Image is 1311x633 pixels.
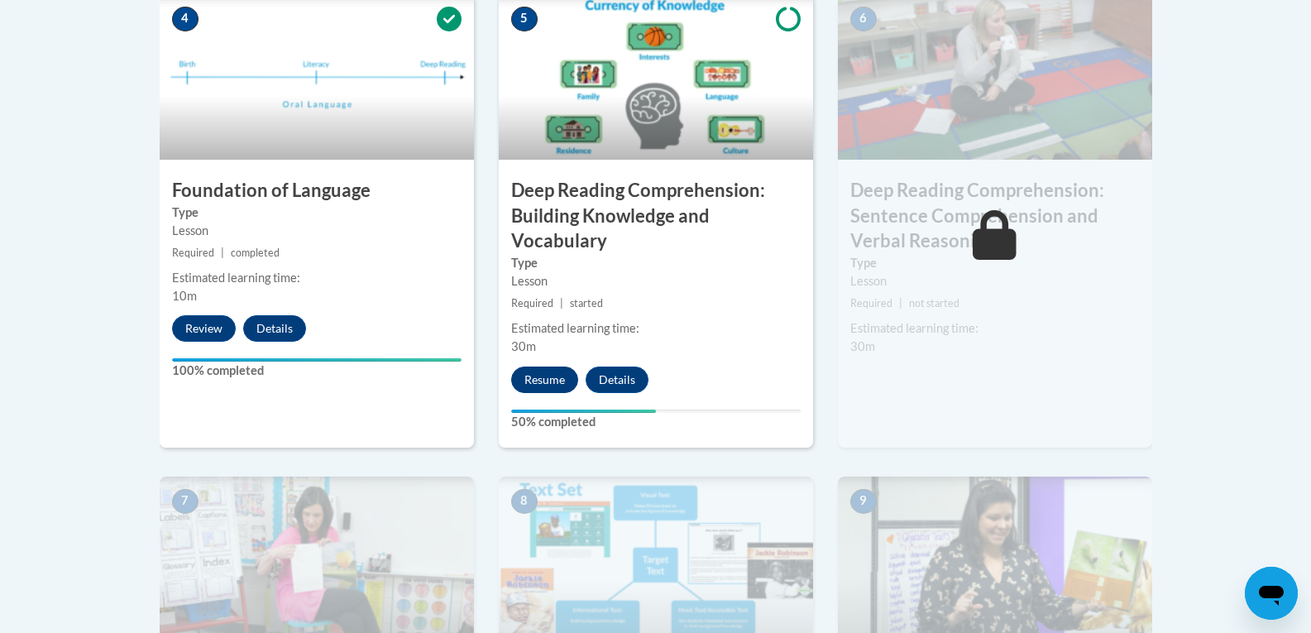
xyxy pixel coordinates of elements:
[172,7,199,31] span: 4
[172,269,462,287] div: Estimated learning time:
[850,339,875,353] span: 30m
[570,297,603,309] span: started
[172,362,462,380] label: 100% completed
[850,272,1140,290] div: Lesson
[499,178,813,254] h3: Deep Reading Comprehension: Building Knowledge and Vocabulary
[838,178,1152,254] h3: Deep Reading Comprehension: Sentence Comprehension and Verbal Reasoning
[172,315,236,342] button: Review
[511,489,538,514] span: 8
[850,254,1140,272] label: Type
[850,7,877,31] span: 6
[160,178,474,204] h3: Foundation of Language
[172,222,462,240] div: Lesson
[1245,567,1298,620] iframe: Button to launch messaging window
[511,7,538,31] span: 5
[511,319,801,338] div: Estimated learning time:
[511,410,656,413] div: Your progress
[511,297,553,309] span: Required
[172,489,199,514] span: 7
[172,289,197,303] span: 10m
[511,272,801,290] div: Lesson
[172,204,462,222] label: Type
[172,247,214,259] span: Required
[243,315,306,342] button: Details
[850,489,877,514] span: 9
[231,247,280,259] span: completed
[586,367,648,393] button: Details
[511,339,536,353] span: 30m
[511,413,801,431] label: 50% completed
[850,319,1140,338] div: Estimated learning time:
[221,247,224,259] span: |
[172,358,462,362] div: Your progress
[899,297,902,309] span: |
[560,297,563,309] span: |
[511,367,578,393] button: Resume
[511,254,801,272] label: Type
[909,297,959,309] span: not started
[850,297,892,309] span: Required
